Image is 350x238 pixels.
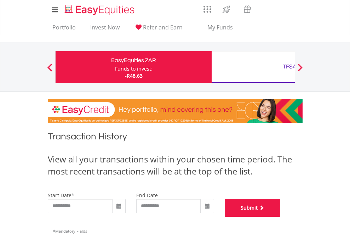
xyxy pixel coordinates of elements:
[62,2,137,16] a: Home page
[220,4,232,15] img: thrive-v2.svg
[131,24,185,35] a: Refer and Earn
[63,4,137,16] img: EasyEquities_Logo.png
[50,24,79,35] a: Portfolio
[293,67,307,74] button: Next
[53,228,87,234] span: Mandatory Fields
[48,130,303,146] h1: Transaction History
[203,5,211,13] img: grid-menu-icon.svg
[237,2,258,15] a: Vouchers
[60,55,207,65] div: EasyEquities ZAR
[87,24,122,35] a: Invest Now
[258,2,276,16] a: Notifications
[197,23,243,32] span: My Funds
[48,99,303,123] img: EasyCredit Promotion Banner
[43,67,57,74] button: Previous
[276,2,294,16] a: FAQ's and Support
[199,2,216,13] a: AppsGrid
[136,192,158,199] label: end date
[225,199,281,217] button: Submit
[125,72,143,79] span: -R48.63
[294,2,312,17] a: My Profile
[48,153,303,178] div: View all your transactions within your chosen time period. The most recent transactions will be a...
[143,23,183,31] span: Refer and Earn
[115,65,153,72] div: Funds to invest:
[48,192,71,199] label: start date
[241,4,253,15] img: vouchers-v2.svg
